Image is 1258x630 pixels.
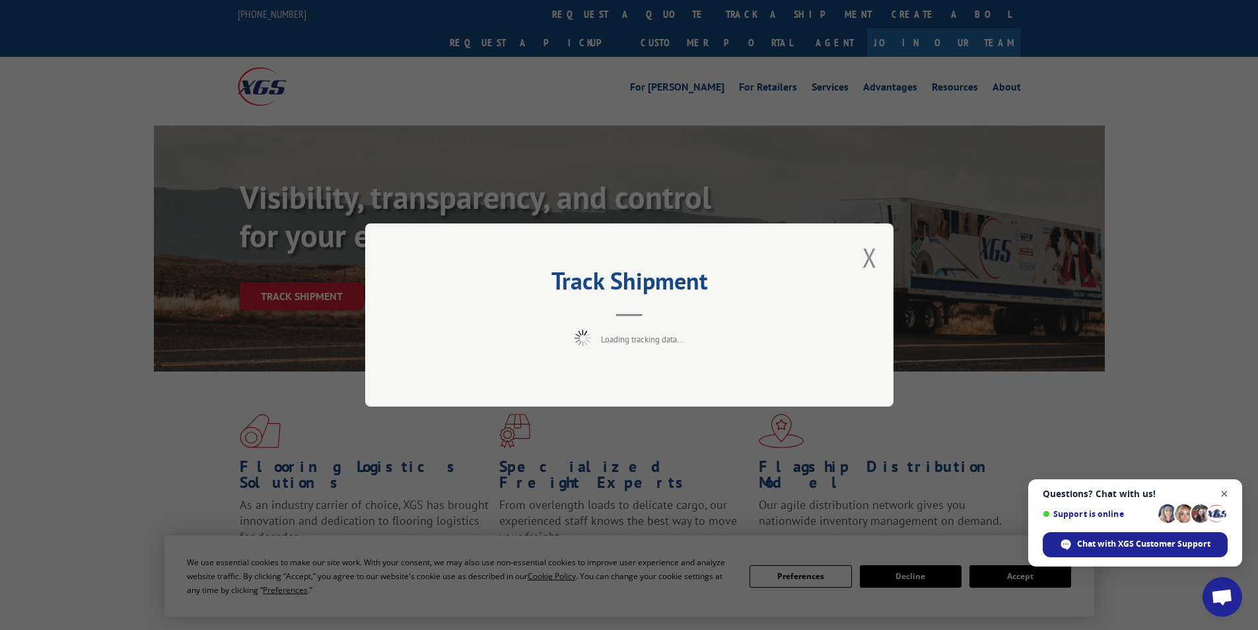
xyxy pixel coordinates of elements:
[1043,509,1154,519] span: Support is online
[601,334,684,345] span: Loading tracking data...
[1203,577,1242,617] div: Open chat
[862,240,877,275] button: Close modal
[1216,486,1233,502] span: Close chat
[431,272,827,297] h2: Track Shipment
[1077,538,1210,550] span: Chat with XGS Customer Support
[1043,489,1228,499] span: Questions? Chat with us!
[1043,532,1228,557] div: Chat with XGS Customer Support
[575,330,591,346] img: xgs-loading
